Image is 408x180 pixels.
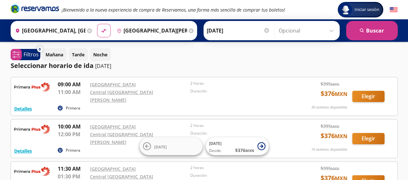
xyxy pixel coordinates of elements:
[209,148,222,154] span: Desde:
[14,81,50,93] img: RESERVAMOS
[114,23,187,39] input: Buscar Destino
[321,89,347,99] span: $ 376
[154,144,167,149] span: [DATE]
[11,49,40,60] button: 0Filtros
[311,105,347,110] p: 30 asientos disponibles
[321,123,339,129] span: $ 395
[66,105,80,111] p: Primera
[14,147,32,154] button: Detalles
[190,123,288,128] p: 2 horas
[209,141,222,146] span: [DATE]
[346,21,398,40] button: Buscar
[190,173,288,178] p: Duración
[90,48,111,61] button: Noche
[190,165,288,171] p: 2 horas
[235,147,254,154] span: $ 376
[331,166,339,171] small: MXN
[62,7,285,13] em: ¡Bienvenido a la nueva experiencia de compra de Reservamos, una forma más sencilla de comprar tus...
[90,81,136,88] a: [GEOGRAPHIC_DATA]
[331,82,339,87] small: MXN
[58,165,87,173] p: 11:30 AM
[11,61,94,71] p: Seleccionar horario de ida
[311,147,347,152] p: 16 asientos disponibles
[14,105,32,112] button: Detalles
[321,81,339,87] span: $ 395
[335,133,347,140] small: MXN
[206,137,269,155] button: [DATE]Desde:$376MXN
[24,51,39,58] p: Filtros
[58,130,87,138] p: 12:00 PM
[279,23,336,39] input: Opcional
[66,147,80,153] p: Primera
[190,88,288,94] p: Duración
[58,81,87,88] p: 09:00 AM
[90,131,153,145] a: Central [GEOGRAPHIC_DATA][PERSON_NAME]
[207,23,270,39] input: Elegir Fecha
[352,91,384,102] button: Elegir
[42,48,67,61] button: Mañana
[11,4,59,14] i: Brand Logo
[68,48,88,61] button: Tarde
[190,81,288,86] p: 2 horas
[14,123,50,136] img: RESERVAMOS
[90,124,136,130] a: [GEOGRAPHIC_DATA]
[331,124,339,129] small: MXN
[335,90,347,98] small: MXN
[352,133,384,144] button: Elegir
[90,89,153,103] a: Central [GEOGRAPHIC_DATA][PERSON_NAME]
[45,51,63,58] p: Mañana
[58,88,87,96] p: 11:00 AM
[140,137,203,155] button: [DATE]
[93,51,107,58] p: Noche
[245,148,254,153] small: MXN
[95,62,111,70] p: [DATE]
[14,165,50,178] img: RESERVAMOS
[190,130,288,136] p: Duración
[39,47,41,52] span: 0
[11,4,59,15] a: Brand Logo
[58,123,87,130] p: 10:00 AM
[321,131,347,141] span: $ 376
[72,51,85,58] p: Tarde
[352,6,382,13] span: Iniciar sesión
[13,23,85,39] input: Buscar Origen
[390,6,398,14] button: English
[90,166,136,172] a: [GEOGRAPHIC_DATA]
[321,165,339,172] span: $ 395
